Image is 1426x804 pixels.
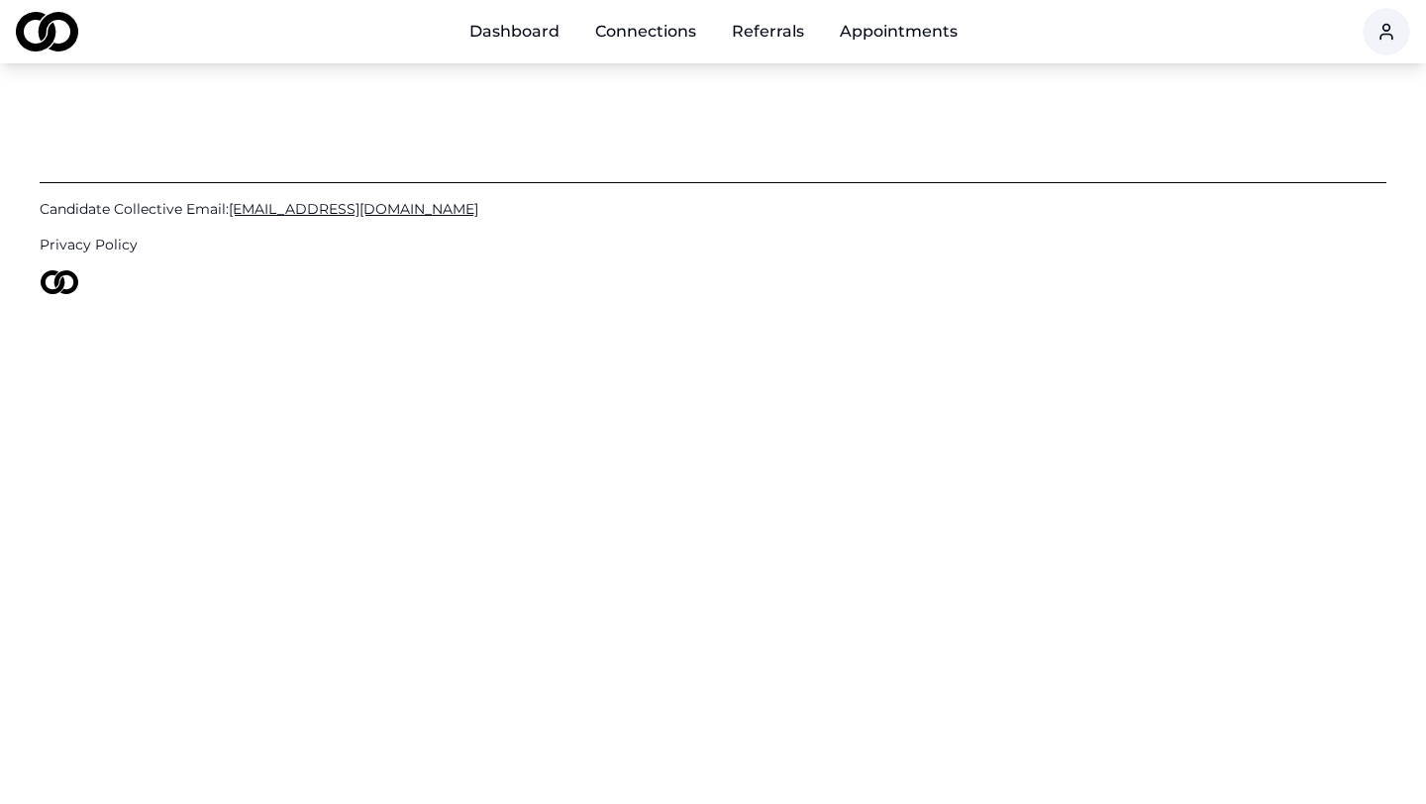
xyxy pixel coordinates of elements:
[579,12,712,51] a: Connections
[40,235,1386,254] a: Privacy Policy
[229,200,478,218] span: [EMAIL_ADDRESS][DOMAIN_NAME]
[454,12,575,51] a: Dashboard
[16,12,78,51] img: logo
[716,12,820,51] a: Referrals
[40,270,79,294] img: logo
[454,12,973,51] nav: Main
[40,199,1386,219] a: Candidate Collective Email:[EMAIL_ADDRESS][DOMAIN_NAME]
[824,12,973,51] a: Appointments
